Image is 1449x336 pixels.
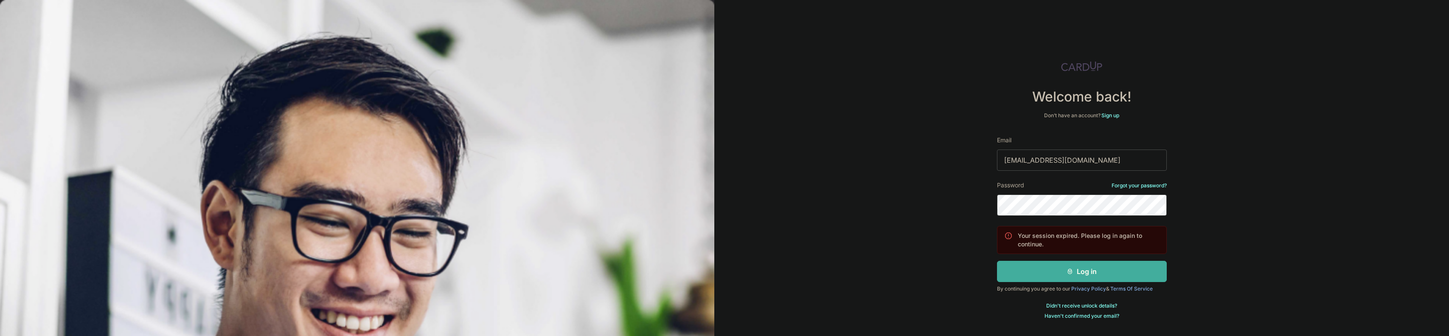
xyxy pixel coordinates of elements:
a: Privacy Policy [1071,285,1106,292]
button: Log in [997,261,1167,282]
label: Email [997,136,1011,144]
a: Haven't confirmed your email? [1045,313,1119,319]
div: Don’t have an account? [997,112,1167,119]
div: By continuing you agree to our & [997,285,1167,292]
a: Forgot your password? [1112,182,1167,189]
a: Terms Of Service [1110,285,1153,292]
label: Password [997,181,1024,189]
input: Enter your Email [997,150,1167,171]
img: CardUp Logo [1061,61,1103,71]
a: Didn't receive unlock details? [1046,302,1117,309]
p: Your session expired. Please log in again to continue. [1018,232,1160,248]
a: Sign up [1101,112,1119,119]
h4: Welcome back! [997,88,1167,105]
